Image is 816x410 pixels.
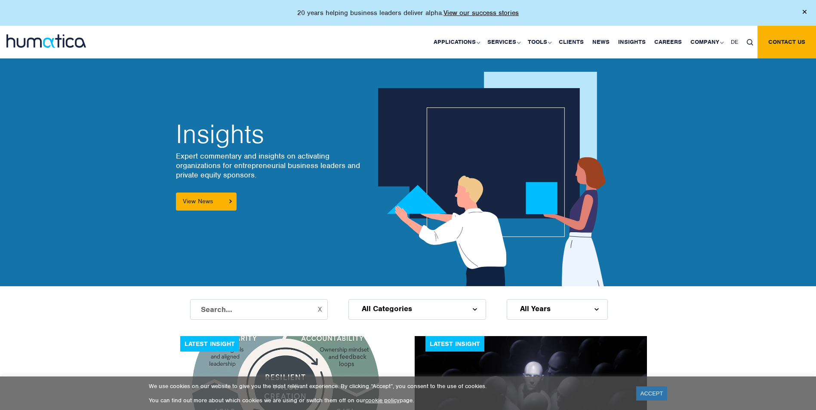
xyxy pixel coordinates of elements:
a: News [588,26,614,58]
span: All Years [520,305,551,312]
div: Latest Insight [180,336,239,352]
a: DE [727,26,742,58]
img: arrowicon [229,199,232,203]
img: d_arroww [594,308,598,311]
a: Applications [429,26,483,58]
a: View our success stories [443,9,519,17]
p: 20 years helping business leaders deliver alpha. [297,9,519,17]
a: View News [176,193,237,211]
p: Expert commentary and insights on activating organizations for entrepreneurial business leaders a... [176,151,361,180]
img: search_icon [747,39,753,46]
img: about_banner1 [378,72,615,286]
button: X [318,306,322,313]
a: cookie policy [365,397,400,404]
a: Services [483,26,523,58]
a: Insights [614,26,650,58]
h2: Insights [176,121,361,147]
p: We use cookies on our website to give you the most relevant experience. By clicking “Accept”, you... [149,382,625,390]
span: All Categories [362,305,412,312]
a: Company [686,26,727,58]
span: DE [731,38,738,46]
a: Tools [523,26,554,58]
img: d_arroww [473,308,477,311]
input: Search... [190,299,328,320]
a: Contact us [757,26,816,58]
a: ACCEPT [636,386,668,401]
a: Careers [650,26,686,58]
div: Latest Insight [425,336,484,352]
img: logo [6,34,86,48]
a: Clients [554,26,588,58]
p: You can find out more about which cookies we are using or switch them off on our page. [149,397,625,404]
